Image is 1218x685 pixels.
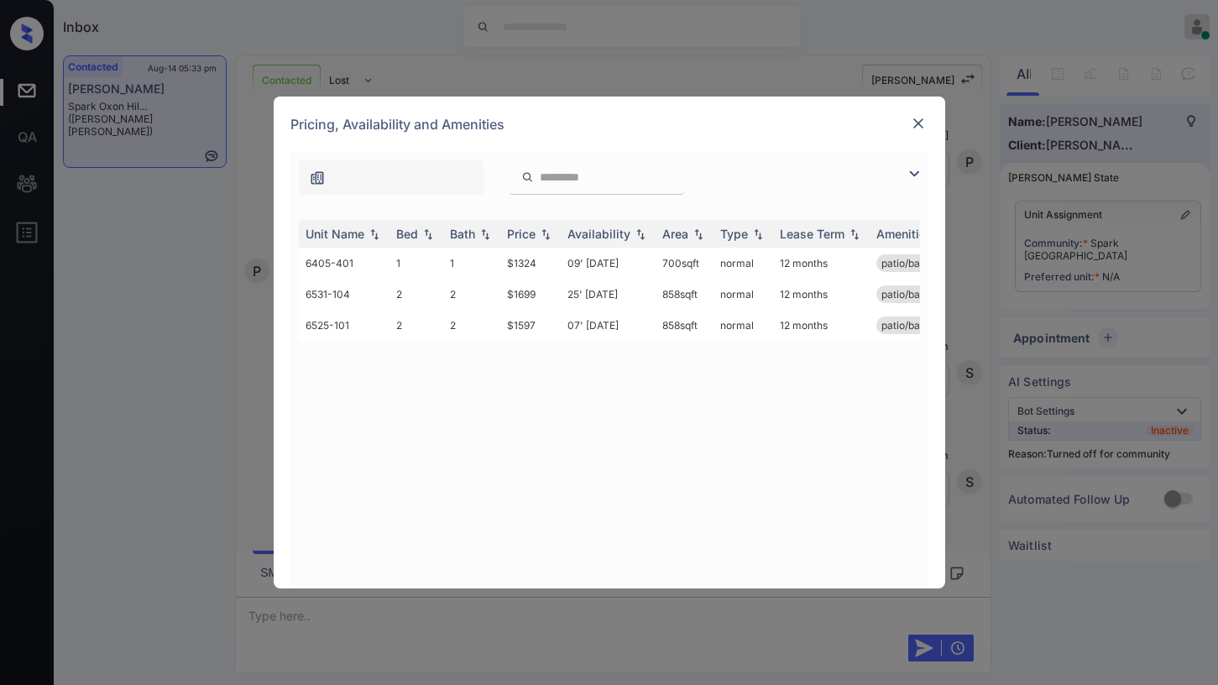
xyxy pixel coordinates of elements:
td: 12 months [773,279,870,310]
div: Availability [567,227,630,241]
td: 2 [443,310,500,341]
td: 2 [389,279,443,310]
img: sorting [366,228,383,240]
span: patio/balcony [881,257,946,269]
td: 858 sqft [656,279,714,310]
img: sorting [690,228,707,240]
td: 12 months [773,310,870,341]
img: sorting [420,228,436,240]
img: sorting [846,228,863,240]
td: 2 [443,279,500,310]
td: 858 sqft [656,310,714,341]
td: 6405-401 [299,248,389,279]
td: 700 sqft [656,248,714,279]
td: $1324 [500,248,561,279]
img: sorting [537,228,554,240]
span: patio/balcony [881,319,946,332]
td: normal [714,279,773,310]
td: normal [714,248,773,279]
img: sorting [750,228,766,240]
td: 07' [DATE] [561,310,656,341]
td: normal [714,310,773,341]
div: Lease Term [780,227,844,241]
div: Price [507,227,536,241]
img: icon-zuma [904,164,924,184]
div: Area [662,227,688,241]
img: sorting [477,228,494,240]
img: sorting [632,228,649,240]
div: Pricing, Availability and Amenities [274,97,945,152]
div: Amenities [876,227,933,241]
td: 6525-101 [299,310,389,341]
td: 09' [DATE] [561,248,656,279]
td: $1699 [500,279,561,310]
div: Bed [396,227,418,241]
img: close [910,115,927,132]
td: 2 [389,310,443,341]
td: 6531-104 [299,279,389,310]
img: icon-zuma [521,170,534,185]
div: Type [720,227,748,241]
td: 1 [443,248,500,279]
img: icon-zuma [309,170,326,186]
div: Bath [450,227,475,241]
td: 1 [389,248,443,279]
td: $1597 [500,310,561,341]
td: 12 months [773,248,870,279]
td: 25' [DATE] [561,279,656,310]
span: patio/balcony [881,288,946,301]
div: Unit Name [306,227,364,241]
